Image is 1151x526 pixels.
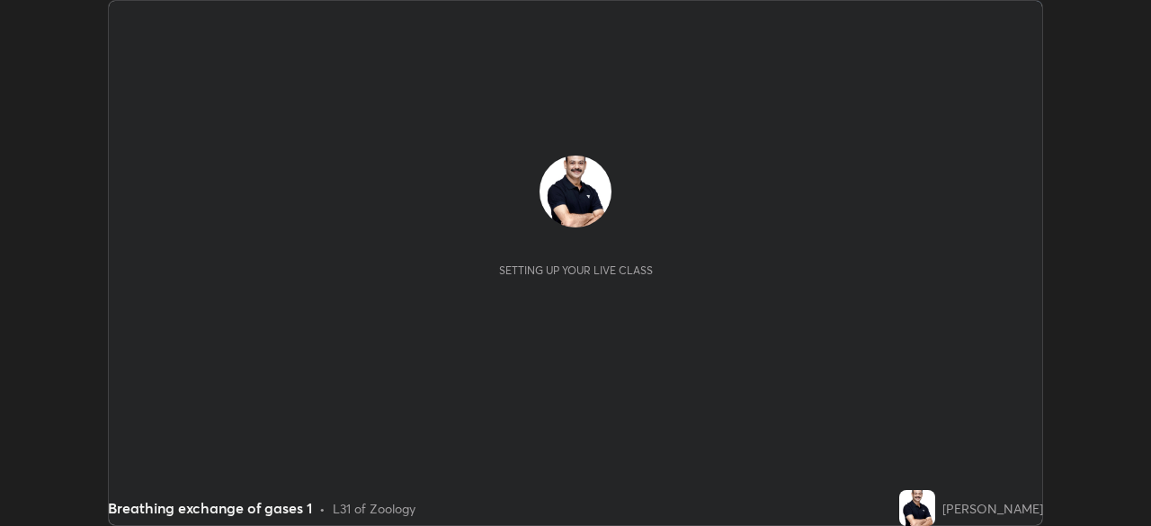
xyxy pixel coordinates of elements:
div: Setting up your live class [499,263,653,277]
div: L31 of Zoology [333,499,415,518]
img: 7362d183bfba452e82b80e211b7273cc.jpg [540,156,611,227]
div: Breathing exchange of gases 1 [108,497,312,519]
img: 7362d183bfba452e82b80e211b7273cc.jpg [899,490,935,526]
div: • [319,499,326,518]
div: [PERSON_NAME] [942,499,1043,518]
